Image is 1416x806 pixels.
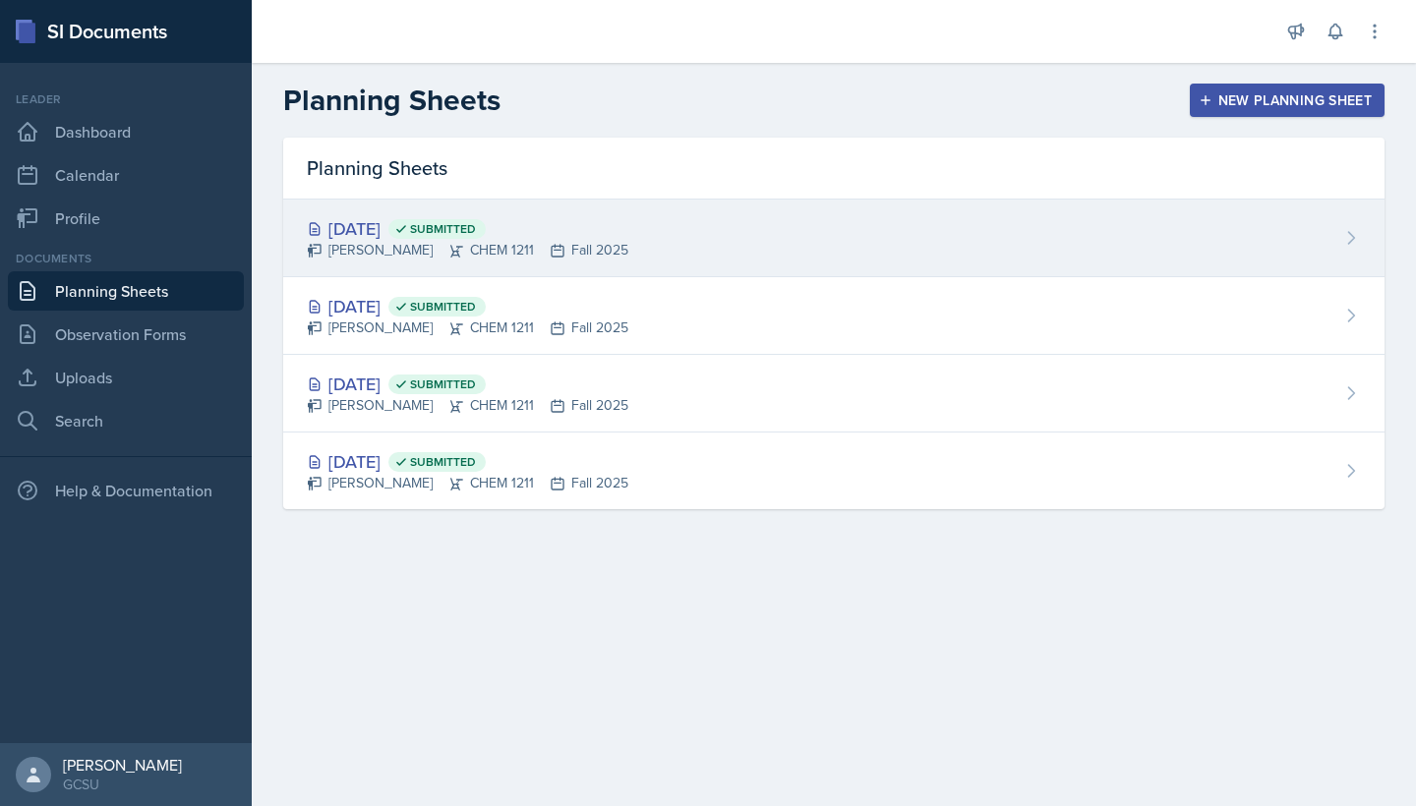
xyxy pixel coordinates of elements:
a: Profile [8,199,244,238]
a: Uploads [8,358,244,397]
div: [DATE] [307,215,628,242]
span: Submitted [410,221,476,237]
div: Help & Documentation [8,471,244,510]
div: [PERSON_NAME] [63,755,182,775]
div: New Planning Sheet [1203,92,1372,108]
div: [PERSON_NAME] CHEM 1211 Fall 2025 [307,395,628,416]
div: Leader [8,90,244,108]
div: Planning Sheets [283,138,1385,200]
div: [PERSON_NAME] CHEM 1211 Fall 2025 [307,473,628,493]
span: Submitted [410,376,476,392]
a: [DATE] Submitted [PERSON_NAME]CHEM 1211Fall 2025 [283,200,1385,277]
a: [DATE] Submitted [PERSON_NAME]CHEM 1211Fall 2025 [283,277,1385,355]
span: Submitted [410,454,476,470]
a: [DATE] Submitted [PERSON_NAME]CHEM 1211Fall 2025 [283,432,1385,509]
div: [PERSON_NAME] CHEM 1211 Fall 2025 [307,240,628,260]
div: [DATE] [307,293,628,319]
span: Submitted [410,299,476,315]
a: Observation Forms [8,315,244,354]
div: GCSU [63,775,182,794]
a: Dashboard [8,112,244,151]
a: [DATE] Submitted [PERSON_NAME]CHEM 1211Fall 2025 [283,355,1385,432]
a: Planning Sheets [8,271,244,311]
div: [DATE] [307,448,628,475]
div: [DATE] [307,371,628,397]
a: Search [8,401,244,440]
h2: Planning Sheets [283,83,501,118]
a: Calendar [8,155,244,195]
div: [PERSON_NAME] CHEM 1211 Fall 2025 [307,317,628,338]
button: New Planning Sheet [1190,84,1385,117]
div: Documents [8,250,244,267]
